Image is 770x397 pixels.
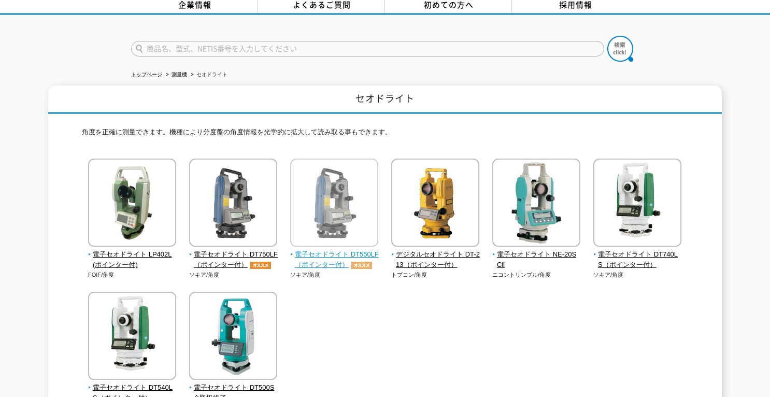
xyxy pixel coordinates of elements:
img: 電子セオドライト DT500S※取扱終了 [189,292,277,382]
a: トップページ [131,72,162,77]
p: ニコントリンブル/角度 [492,271,581,279]
span: デジタルセオドライト DT-213（ポインター付） [391,249,480,271]
img: 電子セオドライト LP402L(ポインター付) [88,159,176,249]
img: btn_search.png [607,36,633,62]
a: デジタルセオドライト DT-213（ポインター付） [391,239,480,271]
span: 電子セオドライト DT550LF（ポインター付） [290,249,379,271]
a: 電子セオドライト NE-20SCⅡ [492,239,581,271]
p: ソキア/角度 [593,271,682,279]
img: 電子セオドライト NE-20SCⅡ [492,159,580,249]
a: 電子セオドライト DT750LF（ポインター付）オススメ [189,239,278,271]
a: 電子セオドライト LP402L(ポインター付) [88,239,177,271]
p: FOIF/角度 [88,271,177,279]
a: 電子セオドライト DT550LF（ポインター付）オススメ [290,239,379,271]
img: 電子セオドライト DT750LF（ポインター付） [189,159,277,249]
img: オススメ [349,262,375,269]
span: 電子セオドライト LP402L(ポインター付) [88,249,177,271]
input: 商品名、型式、NETIS番号を入力してください [131,41,604,56]
p: ソキア/角度 [290,271,379,279]
img: 電子セオドライト DT540LS（ポインター付） [88,292,176,382]
span: 電子セオドライト DT750LF（ポインター付） [189,249,278,271]
h1: セオドライト [48,86,722,114]
img: 電子セオドライト DT740LS（ポインター付） [593,159,681,249]
img: オススメ [248,262,274,269]
a: 測量機 [172,72,187,77]
p: ソキア/角度 [189,271,278,279]
a: 電子セオドライト DT740LS（ポインター付） [593,239,682,271]
img: 電子セオドライト DT550LF（ポインター付） [290,159,378,249]
span: 電子セオドライト NE-20SCⅡ [492,249,581,271]
li: セオドライト [189,69,227,80]
p: トプコン/角度 [391,271,480,279]
img: デジタルセオドライト DT-213（ポインター付） [391,159,479,249]
p: 角度を正確に測量できます。機種により分度盤の角度情報を光学的に拡大して読み取る事もできます。 [82,127,688,143]
span: 電子セオドライト DT740LS（ポインター付） [593,249,682,271]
